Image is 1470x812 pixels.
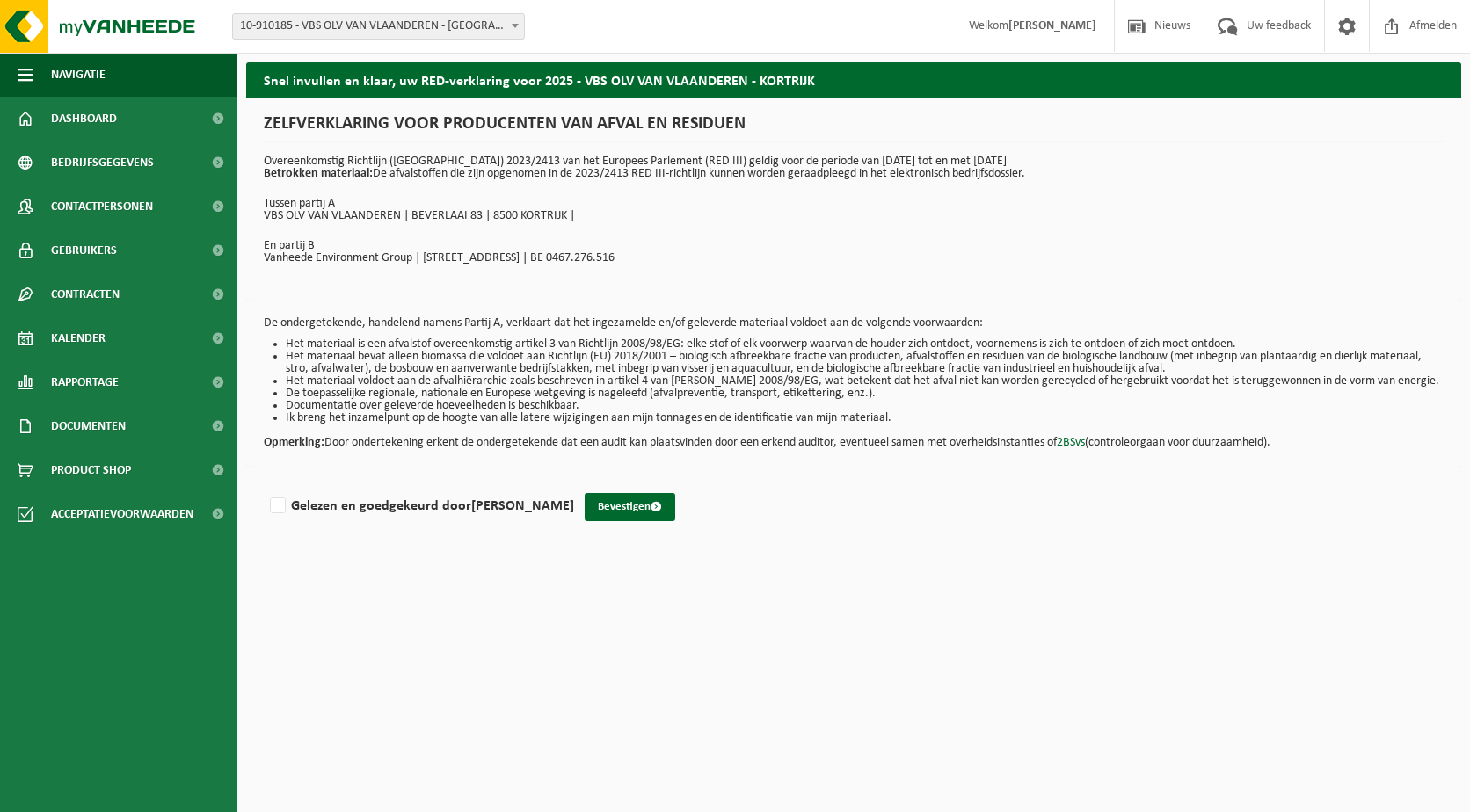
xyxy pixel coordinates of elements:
span: Kalender [51,316,106,360]
p: VBS OLV VAN VLAANDEREN | BEVERLAAI 83 | 8500 KORTRIJK | [264,210,1444,222]
li: Ik breng het inzamelpunt op de hoogte van alle latere wijzigingen aan mijn tonnages en de identif... [286,412,1444,424]
li: Het materiaal voldoet aan de afvalhiërarchie zoals beschreven in artikel 4 van [PERSON_NAME] 2008... [286,375,1444,388]
span: Gebruikers [51,228,117,272]
p: Vanheede Environment Group | [STREET_ADDRESS] | BE 0467.276.516 [264,252,1444,265]
span: Contracten [51,272,120,316]
strong: [PERSON_NAME] [1008,19,1096,33]
span: Contactpersonen [51,185,153,228]
strong: [PERSON_NAME] [471,499,574,513]
span: Dashboard [51,97,117,141]
li: Het materiaal bevat alleen biomassa die voldoet aan Richtlijn (EU) 2018/2001 – biologisch afbreek... [286,351,1444,375]
p: En partij B [264,240,1444,252]
span: Bedrijfsgegevens [51,141,154,185]
p: Door ondertekening erkent de ondergetekende dat een audit kan plaatsvinden door een erkend audito... [264,424,1444,449]
span: Documenten [51,404,126,448]
span: 10-910185 - VBS OLV VAN VLAANDEREN - KORTRIJK [232,13,525,40]
h2: Snel invullen en klaar, uw RED-verklaring voor 2025 - VBS OLV VAN VLAANDEREN - KORTRIJK [246,62,1461,97]
label: Gelezen en goedgekeurd door [266,493,574,519]
span: Rapportage [51,360,119,404]
span: Navigatie [51,53,106,97]
p: Overeenkomstig Richtlijn ([GEOGRAPHIC_DATA]) 2023/2413 van het Europees Parlement (RED III) geldi... [264,156,1444,180]
button: Bevestigen [585,493,675,521]
span: 10-910185 - VBS OLV VAN VLAANDEREN - KORTRIJK [233,14,524,39]
strong: Opmerking: [264,436,324,449]
li: Documentatie over geleverde hoeveelheden is beschikbaar. [286,400,1444,412]
span: Acceptatievoorwaarden [51,492,193,536]
span: Product Shop [51,448,131,492]
li: Het materiaal is een afvalstof overeenkomstig artikel 3 van Richtlijn 2008/98/EG: elke stof of el... [286,338,1444,351]
strong: Betrokken materiaal: [264,167,373,180]
a: 2BSvs [1057,436,1085,449]
li: De toepasselijke regionale, nationale en Europese wetgeving is nageleefd (afvalpreventie, transpo... [286,388,1444,400]
p: De ondergetekende, handelend namens Partij A, verklaart dat het ingezamelde en/of geleverde mater... [264,317,1444,330]
p: Tussen partij A [264,198,1444,210]
h1: ZELFVERKLARING VOOR PRODUCENTEN VAN AFVAL EN RESIDUEN [264,115,1444,142]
